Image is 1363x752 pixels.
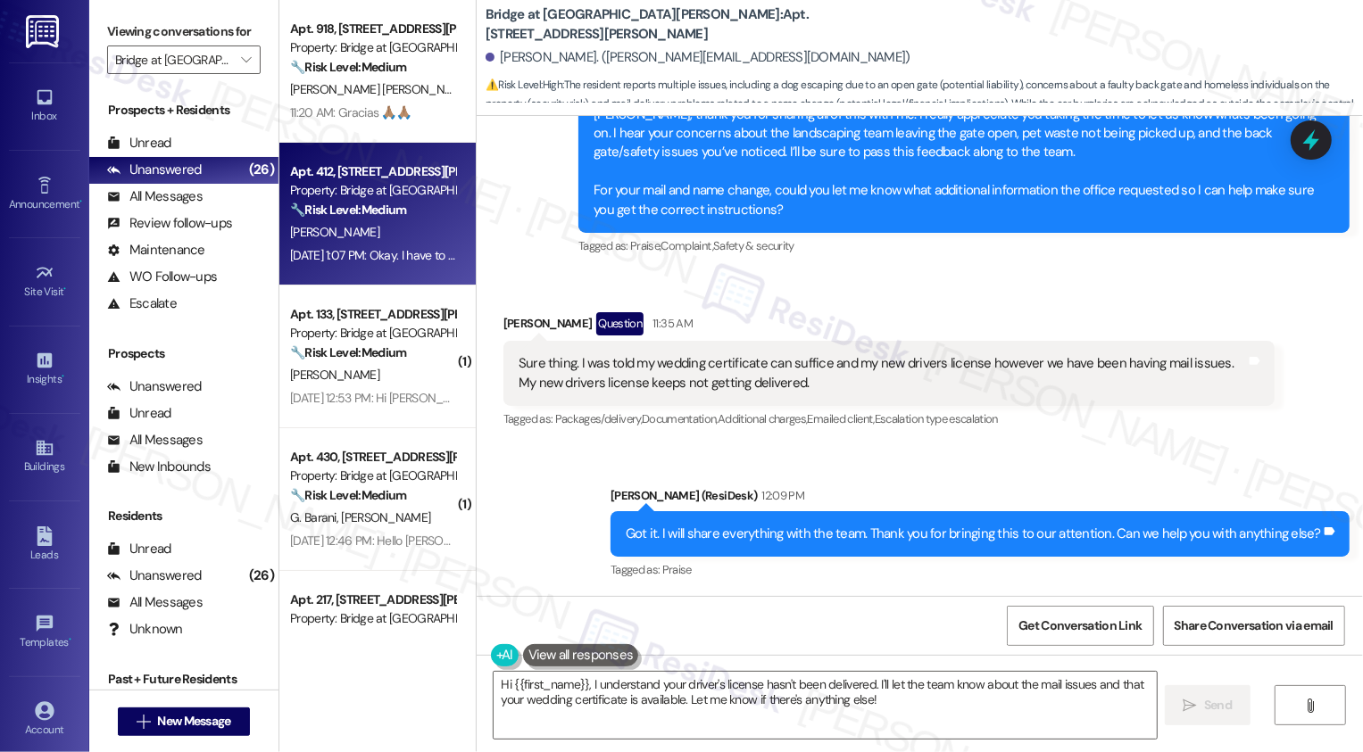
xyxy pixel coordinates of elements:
[555,411,642,426] span: Packages/delivery ,
[661,238,714,253] span: Complaint ,
[157,712,230,731] span: New Message
[341,509,430,525] span: [PERSON_NAME]
[578,233,1350,259] div: Tagged as:
[290,305,455,324] div: Apt. 133, [STREET_ADDRESS][PERSON_NAME]
[290,202,406,218] strong: 🔧 Risk Level: Medium
[9,521,80,569] a: Leads
[290,81,477,97] span: [PERSON_NAME] [PERSON_NAME]
[89,507,278,525] div: Residents
[757,486,804,505] div: 12:09 PM
[1304,698,1317,713] i: 
[290,324,455,343] div: Property: Bridge at [GEOGRAPHIC_DATA][PERSON_NAME]
[630,238,661,253] span: Praise ,
[642,411,718,426] span: Documentation ,
[9,258,80,306] a: Site Visit •
[290,59,406,75] strong: 🔧 Risk Level: Medium
[290,104,411,120] div: 11:20 AM: Gracias 🙏🏽🙏🏽
[519,354,1246,393] div: Sure thing. I was told my wedding certificate can suffice and my new drivers license however we h...
[662,562,692,577] span: Praise
[107,620,183,639] div: Unknown
[290,181,455,200] div: Property: Bridge at [GEOGRAPHIC_DATA][PERSON_NAME]
[64,283,67,295] span: •
[290,448,455,467] div: Apt. 430, [STREET_ADDRESS][PERSON_NAME]
[1165,685,1251,725] button: Send
[89,670,278,689] div: Past + Future Residents
[107,18,261,45] label: Viewing conversations for
[486,78,562,92] strong: ⚠️ Risk Level: High
[107,458,211,476] div: New Inbounds
[107,593,203,612] div: All Messages
[290,344,406,360] strong: 🔧 Risk Level: Medium
[9,608,80,657] a: Templates •
[486,5,843,44] b: Bridge at [GEOGRAPHIC_DATA][PERSON_NAME]: Apt. [STREET_ADDRESS][PERSON_NAME]
[713,238,794,253] span: Safety & security
[107,214,232,233] div: Review follow-ups
[290,162,455,181] div: Apt. 412, [STREET_ADDRESS][PERSON_NAME]
[611,486,1350,511] div: [PERSON_NAME] (ResiDesk)
[79,195,82,208] span: •
[1018,616,1142,635] span: Get Conversation Link
[290,247,1192,263] div: [DATE] 1:07 PM: Okay. I have to ask is there anything wrong? Do I owe money or something? There w...
[290,487,406,503] strong: 🔧 Risk Level: Medium
[290,591,455,609] div: Apt. 217, [STREET_ADDRESS][PERSON_NAME]
[245,562,278,590] div: (26)
[107,431,203,450] div: All Messages
[1175,616,1334,635] span: Share Conversation via email
[115,45,232,74] input: All communities
[290,367,379,383] span: [PERSON_NAME]
[107,187,203,206] div: All Messages
[290,20,455,38] div: Apt. 918, [STREET_ADDRESS][PERSON_NAME]
[26,15,62,48] img: ResiDesk Logo
[503,312,1275,341] div: [PERSON_NAME]
[290,224,379,240] span: [PERSON_NAME]
[626,525,1321,543] div: Got it. I will share everything with the team. Thank you for bringing this to our attention. Can ...
[596,312,644,335] div: Question
[494,672,1157,739] textarea: Hi {{first_name}}, I understand your driver's license hasn't been delivered. I'll let the team kn...
[107,161,202,179] div: Unanswered
[107,540,171,558] div: Unread
[1163,606,1345,646] button: Share Conversation via email
[89,344,278,363] div: Prospects
[137,715,150,729] i: 
[107,566,202,585] div: Unanswered
[89,101,278,120] div: Prospects + Residents
[107,241,205,260] div: Maintenance
[1204,696,1232,715] span: Send
[107,294,177,313] div: Escalate
[9,345,80,393] a: Insights •
[118,707,250,736] button: New Message
[107,404,171,423] div: Unread
[9,433,80,481] a: Buildings
[107,134,171,153] div: Unread
[9,82,80,130] a: Inbox
[486,48,910,67] div: [PERSON_NAME]. ([PERSON_NAME][EMAIL_ADDRESS][DOMAIN_NAME])
[290,38,455,57] div: Property: Bridge at [GEOGRAPHIC_DATA][PERSON_NAME]
[9,696,80,744] a: Account
[107,268,217,286] div: WO Follow-ups
[69,633,71,646] span: •
[290,509,341,525] span: G. Barani
[648,314,693,333] div: 11:35 AM
[1184,698,1197,713] i: 
[611,557,1350,583] div: Tagged as:
[290,609,455,628] div: Property: Bridge at [GEOGRAPHIC_DATA][PERSON_NAME]
[486,76,1363,133] span: : The resident reports multiple issues, including a dog escaping due to an open gate (potential l...
[875,411,998,426] span: Escalation type escalation
[594,105,1321,220] div: [PERSON_NAME], thank you for sharing all of this with me. I really appreciate you taking the time...
[503,406,1275,432] div: Tagged as:
[808,411,875,426] span: Emailed client ,
[718,411,808,426] span: Additional charges ,
[241,53,251,67] i: 
[1007,606,1153,646] button: Get Conversation Link
[107,377,202,396] div: Unanswered
[245,156,278,184] div: (26)
[290,467,455,485] div: Property: Bridge at [GEOGRAPHIC_DATA][PERSON_NAME]
[62,370,64,383] span: •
